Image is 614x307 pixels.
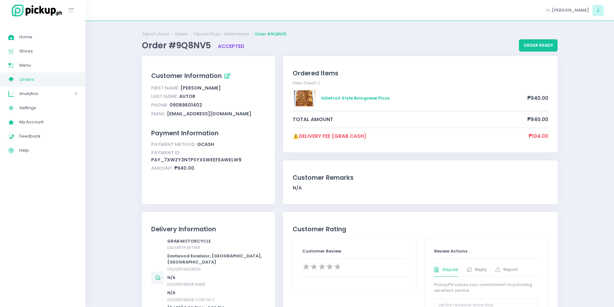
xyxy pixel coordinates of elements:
[167,290,264,296] div: N/A
[19,61,77,70] span: Menu
[151,92,266,101] div: Autor
[151,129,266,138] div: Payment Information
[167,282,205,287] span: delivery rider name
[293,173,548,182] div: Customer Remarks
[167,297,215,302] span: delivery rider contact
[151,149,181,156] span: Payment ID:
[151,85,180,91] span: First Name:
[167,245,200,250] span: delivery partner
[293,185,548,191] div: N/A
[293,80,548,86] div: Item Count: 1
[19,33,77,41] span: Home
[434,248,467,254] span: Review Actions
[218,43,244,50] span: accepted
[293,132,529,140] span: ⚠️delivery fee (grab Cash)
[293,225,548,234] div: Customer Rating
[167,266,201,272] span: delivery address
[151,101,266,110] div: 09089601402
[151,149,266,164] div: pay_7XWzY3nTpSyXSWeEFeawELW9
[151,102,169,108] span: Phone:
[151,71,266,82] div: Customer Information
[151,110,266,118] div: [EMAIL_ADDRESS][DOMAIN_NAME]
[293,69,548,78] div: Ordered Items
[434,282,539,293] div: PickupPH values your commitment to providing excellent service
[174,31,188,37] a: Orders
[552,7,589,14] span: [PERSON_NAME]
[19,132,77,140] span: Feedback
[193,31,249,37] a: Tripod's Pizza - Matimtiman
[151,225,266,234] div: Delivery Information
[8,4,63,17] img: logo
[503,266,518,273] span: Report
[19,75,77,84] span: Orders
[142,31,169,37] a: Tripod's Pizza
[151,93,178,100] span: Last Name:
[151,141,196,148] span: Payment Method:
[151,140,266,149] div: gcash
[19,90,56,98] span: Analytics
[167,238,264,251] div: GRAB MOTORCYCLE
[255,31,287,37] a: Order #9Q8NV5
[302,248,341,254] span: Customer Review
[19,47,77,55] span: Stores
[151,164,266,173] div: ₱940.00
[546,7,551,14] span: Hi,
[293,116,527,123] span: total amount
[142,40,213,51] span: Order #9Q8NV5
[475,266,487,273] span: Reply
[527,116,548,123] span: ₱940.00
[529,132,548,140] span: ₱104.00
[443,266,458,273] span: Dispute
[167,253,264,265] div: Eastwood Excelsior, [GEOGRAPHIC_DATA], [GEOGRAPHIC_DATA]
[19,118,77,126] span: My Account
[19,104,77,112] span: Settings
[151,165,173,171] span: Amount:
[151,84,266,92] div: [PERSON_NAME]
[151,110,166,117] span: Email:
[592,5,604,16] span: J
[519,39,558,52] button: order ready
[167,274,264,281] div: N/A
[19,146,77,155] span: Help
